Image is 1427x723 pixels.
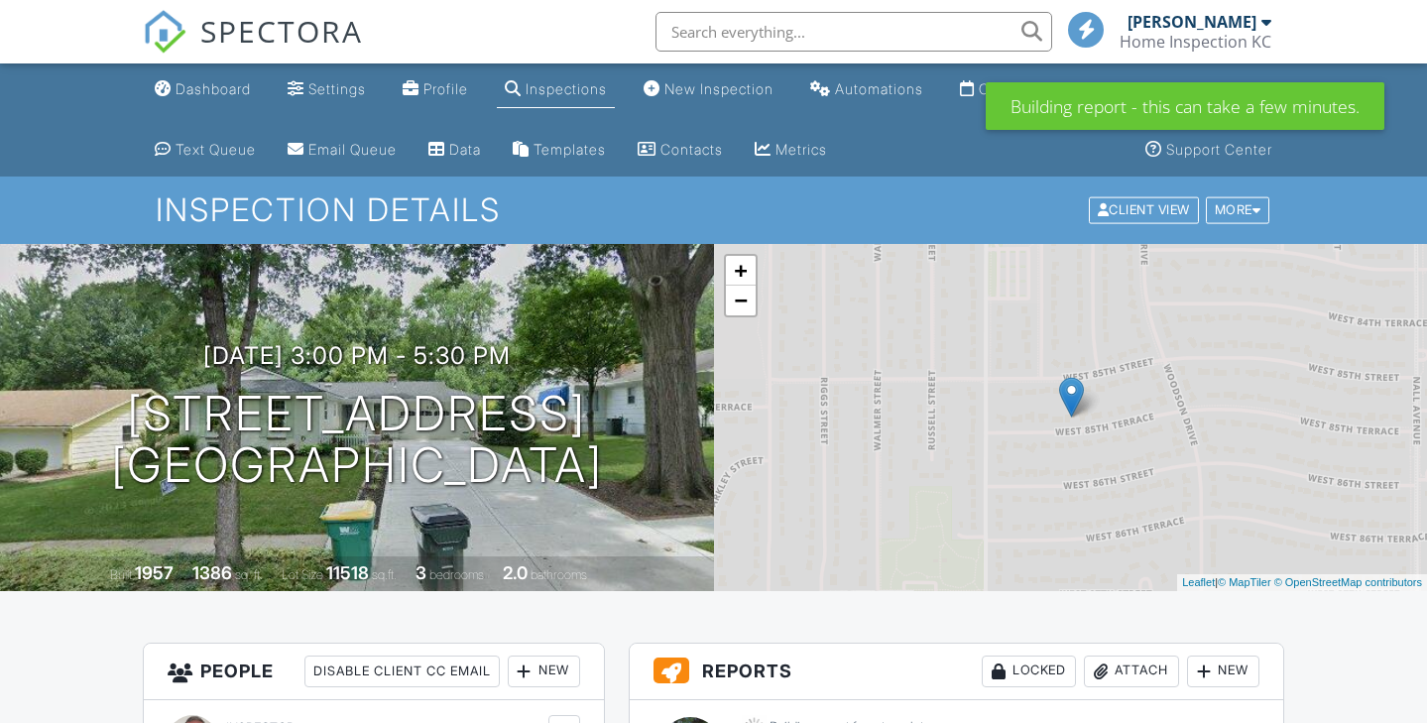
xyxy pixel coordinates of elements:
[192,562,232,583] div: 1386
[280,132,405,169] a: Email Queue
[630,644,1284,700] h3: Reports
[304,656,500,687] div: Disable Client CC Email
[526,80,607,97] div: Inspections
[835,80,923,97] div: Automations
[1182,576,1215,588] a: Leaflet
[429,567,484,582] span: bedrooms
[802,71,931,108] a: Automations (Basic)
[534,141,606,158] div: Templates
[986,82,1384,130] div: Building report - this can take a few minutes.
[176,80,251,97] div: Dashboard
[280,71,374,108] a: Settings
[1084,656,1179,687] div: Attach
[503,562,528,583] div: 2.0
[1218,576,1271,588] a: © MapTiler
[420,132,489,169] a: Data
[147,71,259,108] a: Dashboard
[1089,197,1199,224] div: Client View
[143,27,363,68] a: SPECTORA
[1274,576,1422,588] a: © OpenStreetMap contributors
[636,71,781,108] a: New Inspection
[147,132,264,169] a: Text Queue
[747,132,835,169] a: Metrics
[664,80,773,97] div: New Inspection
[1137,132,1280,169] a: Support Center
[416,562,426,583] div: 3
[156,192,1272,227] h1: Inspection Details
[235,567,263,582] span: sq. ft.
[308,141,397,158] div: Email Queue
[1166,141,1272,158] div: Support Center
[111,388,603,493] h1: [STREET_ADDRESS] [GEOGRAPHIC_DATA]
[395,71,476,108] a: Company Profile
[308,80,366,97] div: Settings
[143,10,186,54] img: The Best Home Inspection Software - Spectora
[1120,32,1271,52] div: Home Inspection KC
[110,567,132,582] span: Built
[449,141,481,158] div: Data
[282,567,323,582] span: Lot Size
[1177,574,1427,591] div: |
[531,567,587,582] span: bathrooms
[144,644,604,700] h3: People
[655,12,1052,52] input: Search everything...
[982,656,1076,687] div: Locked
[1206,197,1270,224] div: More
[726,286,756,315] a: Zoom out
[203,342,511,369] h3: [DATE] 3:00 pm - 5:30 pm
[726,256,756,286] a: Zoom in
[660,141,723,158] div: Contacts
[1187,656,1259,687] div: New
[326,562,369,583] div: 11518
[372,567,397,582] span: sq.ft.
[176,141,256,158] div: Text Queue
[135,562,174,583] div: 1957
[508,656,580,687] div: New
[775,141,827,158] div: Metrics
[979,80,1041,97] div: Calendar
[630,132,731,169] a: Contacts
[1128,12,1256,32] div: [PERSON_NAME]
[497,71,615,108] a: Inspections
[423,80,468,97] div: Profile
[952,71,1049,108] a: Calendar
[505,132,614,169] a: Templates
[200,10,363,52] span: SPECTORA
[1087,201,1204,216] a: Client View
